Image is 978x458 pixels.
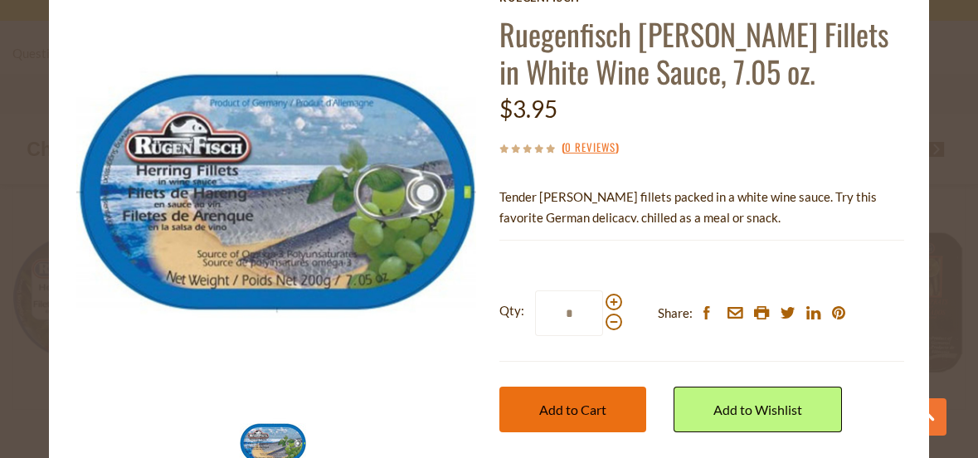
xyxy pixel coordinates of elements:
a: 0 Reviews [565,139,616,157]
button: Add to Cart [499,387,646,432]
a: Add to Wishlist [674,387,842,432]
span: Share: [658,303,693,324]
strong: Qty: [499,300,524,321]
span: ( ) [562,139,619,155]
input: Qty: [535,290,603,336]
span: $3.95 [499,95,557,123]
span: Add to Cart [539,402,606,417]
a: Ruegenfisch [PERSON_NAME] Fillets in White Wine Sauce, 7.05 oz. [499,12,888,93]
span: Tender [PERSON_NAME] fillets packed in a white wine sauce. Try this favorite German delicacy, chi... [499,189,877,225]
